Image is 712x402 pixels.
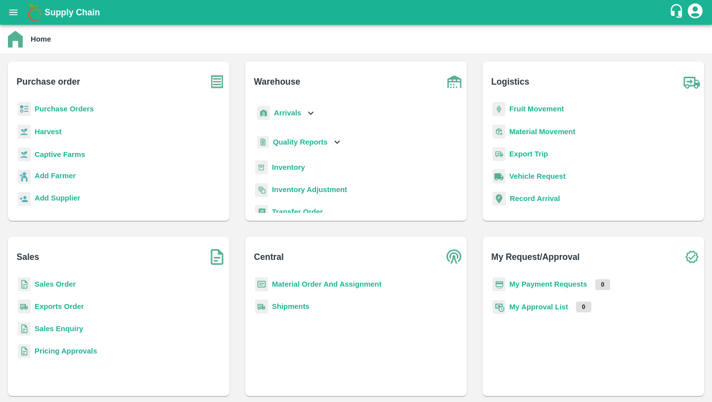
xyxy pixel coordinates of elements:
a: My Approval List [509,303,568,311]
b: Sales [17,250,40,264]
img: soSales [205,245,229,269]
img: purchase [205,69,229,94]
img: sales [18,322,31,336]
img: sales [18,277,31,292]
b: Arrivals [274,109,301,117]
a: Inventory [272,163,305,171]
b: My Request/Approval [491,250,580,264]
a: Material Movement [509,128,576,136]
b: Central [254,250,284,264]
img: qualityReport [257,136,269,149]
img: farmer [18,170,31,184]
img: whTransfer [255,205,268,219]
b: Purchase order [17,75,80,89]
img: centralMaterial [255,277,268,292]
img: delivery [492,147,505,161]
a: Shipments [272,302,310,310]
b: Warehouse [254,75,301,89]
a: My Payment Requests [509,280,587,288]
a: Record Arrival [510,195,560,202]
img: whArrival [257,106,270,120]
b: Home [31,35,51,43]
a: Captive Farms [35,151,85,158]
img: warehouse [442,69,467,94]
a: Pricing Approvals [35,347,97,355]
p: 0 [576,301,591,312]
div: customer-support [669,3,686,21]
div: Arrivals [255,102,316,124]
b: Logistics [491,75,530,89]
img: whInventory [255,160,268,175]
a: Add Farmer [35,170,76,184]
img: logo [25,2,44,22]
a: Add Supplier [35,193,80,206]
img: check [679,245,704,269]
p: 0 [595,279,611,290]
img: sales [18,344,31,358]
img: approval [492,300,505,314]
div: Quality Reports [255,132,343,152]
a: Sales Order [35,280,76,288]
img: vehicle [492,169,505,184]
a: Harvest [35,128,61,136]
a: Purchase Orders [35,105,94,113]
img: material [492,124,505,139]
a: Sales Enquiry [35,325,83,333]
a: Inventory Adjustment [272,186,347,194]
b: Supply Chain [44,7,100,17]
img: central [442,245,467,269]
div: account of current user [686,2,704,23]
img: fruit [492,102,505,116]
a: Exports Order [35,302,84,310]
img: harvest [18,147,31,162]
img: supplier [18,192,31,206]
b: Add Farmer [35,172,76,180]
a: Vehicle Request [509,172,566,180]
img: payment [492,277,505,292]
button: open drawer [2,1,25,24]
img: inventory [255,183,268,197]
img: shipments [255,300,268,314]
b: Quality Reports [273,138,328,146]
img: home [8,31,23,48]
a: Fruit Movement [509,105,564,113]
a: Export Trip [509,150,548,158]
img: truck [679,69,704,94]
b: Add Supplier [35,194,80,202]
a: Material Order And Assignment [272,280,382,288]
img: harvest [18,124,31,139]
a: Transfer Order [272,208,323,216]
img: shipments [18,300,31,314]
img: recordArrival [492,192,506,205]
img: reciept [18,102,31,116]
a: Supply Chain [44,5,669,19]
